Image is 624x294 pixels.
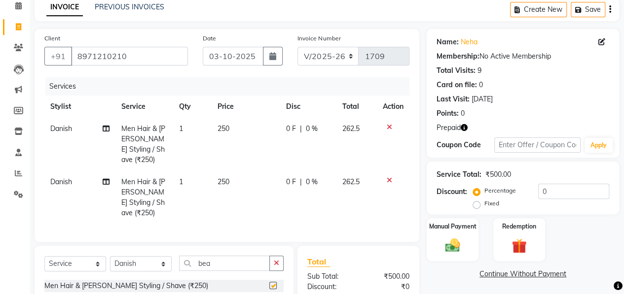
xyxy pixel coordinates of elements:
[437,65,476,76] div: Total Visits:
[502,222,536,231] label: Redemption
[300,124,302,134] span: |
[50,177,72,186] span: Danish
[342,177,359,186] span: 262.5
[437,123,461,133] span: Prepaid
[507,237,531,255] img: _gift.svg
[485,169,511,180] div: ₹500.00
[585,138,613,153] button: Apply
[437,80,477,90] div: Card on file:
[377,96,409,118] th: Action
[437,169,481,180] div: Service Total:
[429,269,617,279] a: Continue Without Payment
[336,96,377,118] th: Total
[297,34,340,43] label: Invoice Number
[440,237,465,254] img: _cash.svg
[44,34,60,43] label: Client
[300,177,302,187] span: |
[437,51,479,62] div: Membership:
[212,96,280,118] th: Price
[437,51,609,62] div: No Active Membership
[286,177,296,187] span: 0 F
[437,94,470,104] div: Last Visit:
[484,186,516,195] label: Percentage
[173,96,212,118] th: Qty
[571,2,605,17] button: Save
[358,282,417,292] div: ₹0
[44,96,115,118] th: Stylist
[286,124,296,134] span: 0 F
[342,124,359,133] span: 262.5
[121,124,165,164] span: Men Hair & [PERSON_NAME] Styling / Shave (₹250)
[437,140,494,150] div: Coupon Code
[510,2,567,17] button: Create New
[484,199,499,208] label: Fixed
[479,80,483,90] div: 0
[358,271,417,282] div: ₹500.00
[306,177,318,187] span: 0 %
[477,65,481,76] div: 9
[437,187,467,197] div: Discount:
[218,177,229,186] span: 250
[300,282,359,292] div: Discount:
[121,177,165,217] span: Men Hair & [PERSON_NAME] Styling / Shave (₹250)
[179,124,183,133] span: 1
[50,124,72,133] span: Danish
[280,96,336,118] th: Disc
[179,256,270,271] input: Search or Scan
[429,222,477,231] label: Manual Payment
[494,137,581,153] input: Enter Offer / Coupon Code
[461,37,477,47] a: Neha
[44,281,208,291] div: Men Hair & [PERSON_NAME] Styling / Shave (₹250)
[472,94,493,104] div: [DATE]
[300,271,359,282] div: Sub Total:
[95,2,164,11] a: PREVIOUS INVOICES
[306,124,318,134] span: 0 %
[179,177,183,186] span: 1
[437,108,459,119] div: Points:
[218,124,229,133] span: 250
[437,37,459,47] div: Name:
[203,34,216,43] label: Date
[461,108,465,119] div: 0
[307,257,330,267] span: Total
[45,77,417,96] div: Services
[44,47,72,65] button: +91
[71,47,188,65] input: Search by Name/Mobile/Email/Code
[115,96,173,118] th: Service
